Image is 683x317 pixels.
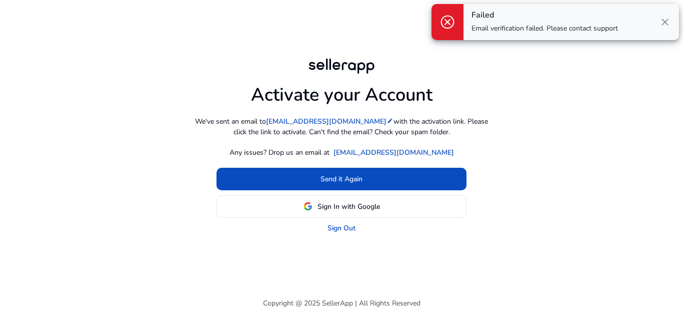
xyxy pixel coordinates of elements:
[320,174,362,184] span: Send it Again
[439,14,455,30] span: cancel
[471,24,618,34] p: Email verification failed. Please contact support
[471,11,618,20] h4: Failed
[333,147,454,158] a: [EMAIL_ADDRESS][DOMAIN_NAME]
[229,147,329,158] p: Any issues? Drop us an email at
[317,201,380,212] span: Sign In with Google
[303,202,312,211] img: google-logo.svg
[266,116,393,127] a: [EMAIL_ADDRESS][DOMAIN_NAME]
[327,223,355,233] a: Sign Out
[251,76,432,106] h1: Activate your Account
[191,116,491,137] p: We've sent an email to with the activation link. Please click the link to activate. Can't find th...
[386,117,393,124] mat-icon: edit
[659,16,671,28] span: close
[216,195,466,218] button: Sign In with Google
[216,168,466,190] button: Send it Again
